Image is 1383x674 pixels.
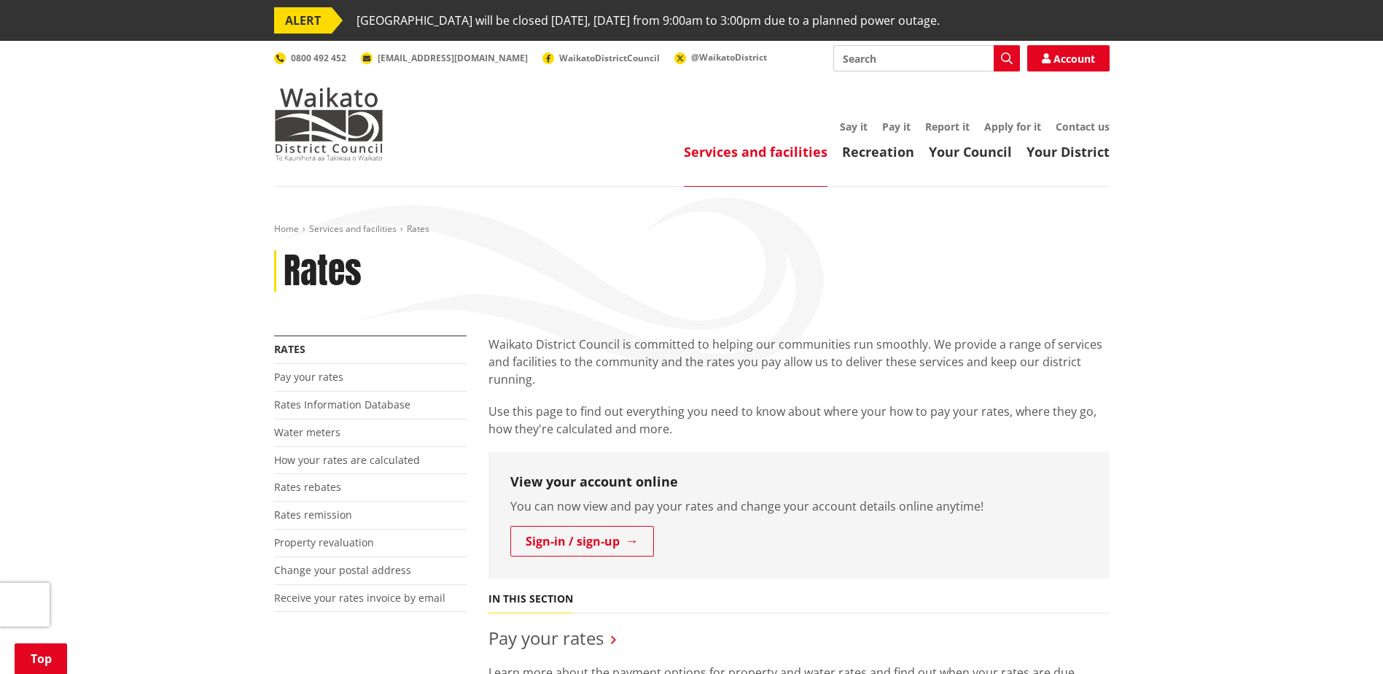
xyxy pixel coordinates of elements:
input: Search input [833,45,1020,71]
span: ALERT [274,7,332,34]
a: Rates rebates [274,480,341,494]
a: [EMAIL_ADDRESS][DOMAIN_NAME] [361,52,528,64]
span: WaikatoDistrictCouncil [559,52,660,64]
h5: In this section [488,593,573,605]
p: Use this page to find out everything you need to know about where your how to pay your rates, whe... [488,403,1110,438]
a: Your District [1026,143,1110,160]
a: Pay your rates [274,370,343,384]
p: You can now view and pay your rates and change your account details online anytime! [510,497,1088,515]
p: Waikato District Council is committed to helping our communities run smoothly. We provide a range... [488,336,1110,388]
a: WaikatoDistrictCouncil [542,52,660,64]
img: Waikato District Council - Te Kaunihera aa Takiwaa o Waikato [274,88,383,160]
span: 0800 492 452 [291,52,346,64]
a: Services and facilities [684,143,827,160]
h1: Rates [284,250,362,293]
span: Rates [407,222,429,235]
a: Account [1027,45,1110,71]
a: How your rates are calculated [274,453,420,467]
nav: breadcrumb [274,223,1110,236]
a: Rates remission [274,508,352,522]
a: Contact us [1056,120,1110,133]
a: Services and facilities [309,222,397,235]
a: Rates Information Database [274,398,410,411]
span: [EMAIL_ADDRESS][DOMAIN_NAME] [378,52,528,64]
a: Home [274,222,299,235]
a: Report it [925,120,970,133]
a: Your Council [929,143,1012,160]
a: Property revaluation [274,535,374,549]
a: Water meters [274,425,340,439]
a: Pay it [882,120,911,133]
a: Top [15,643,67,674]
span: @WaikatoDistrict [691,51,767,63]
a: @WaikatoDistrict [674,51,767,63]
a: Rates [274,342,305,356]
a: Sign-in / sign-up [510,526,654,557]
a: Receive your rates invoice by email [274,591,445,605]
h3: View your account online [510,474,1088,490]
a: Apply for it [984,120,1041,133]
a: Change your postal address [274,563,411,577]
a: Pay your rates [488,626,604,650]
a: 0800 492 452 [274,52,346,64]
span: [GEOGRAPHIC_DATA] will be closed [DATE], [DATE] from 9:00am to 3:00pm due to a planned power outage. [357,7,940,34]
a: Recreation [842,143,914,160]
a: Say it [840,120,868,133]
